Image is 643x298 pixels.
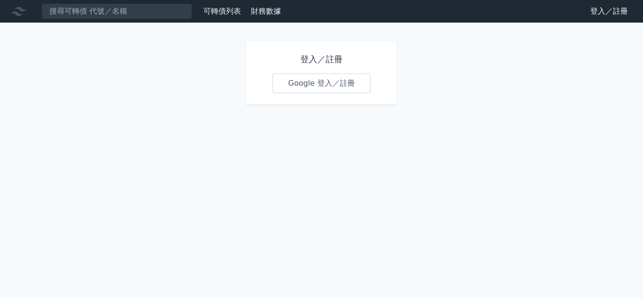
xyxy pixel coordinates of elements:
[41,3,192,19] input: 搜尋可轉債 代號／名稱
[203,7,241,16] a: 可轉債列表
[251,7,281,16] a: 財務數據
[273,73,370,93] a: Google 登入／註冊
[273,53,370,66] h1: 登入／註冊
[583,4,635,19] a: 登入／註冊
